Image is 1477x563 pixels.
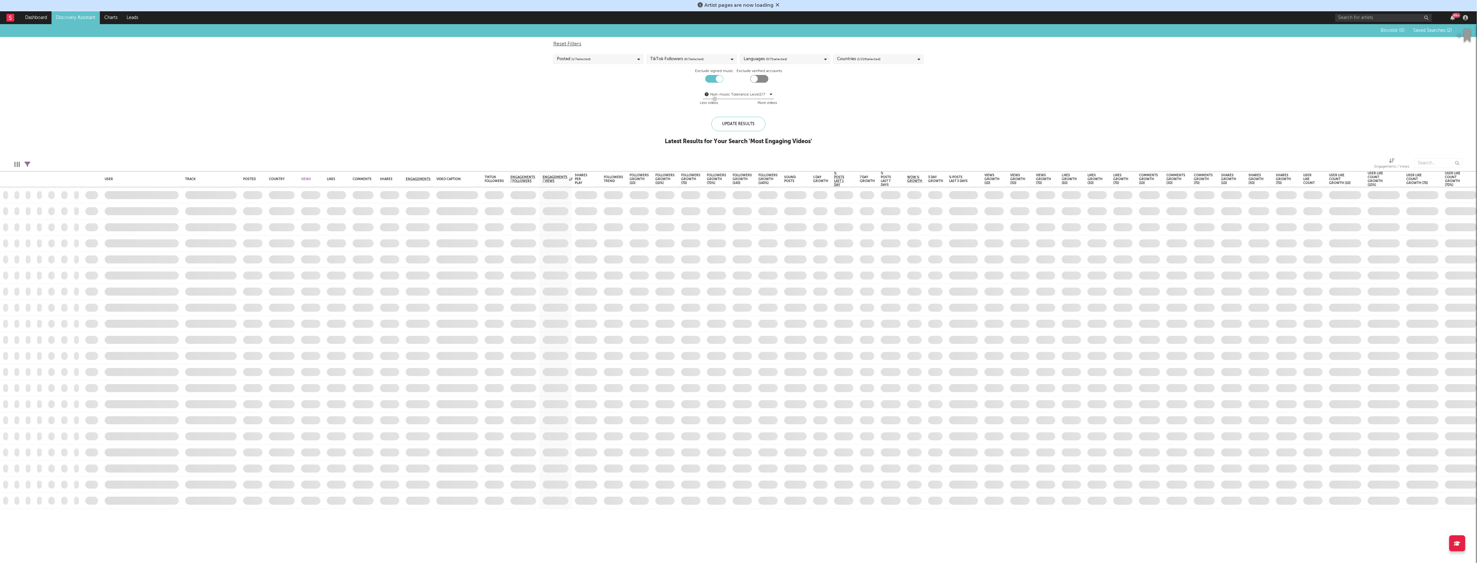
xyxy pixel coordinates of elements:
[1453,13,1461,18] div: 99 +
[485,175,504,183] div: TikTok Followers
[1139,173,1158,185] div: Comments Growth (1d)
[700,99,718,107] div: Less videos
[949,175,968,183] div: % Posts Last 3 Days
[665,138,812,145] div: Latest Results for Your Search ' Most Engaging Videos '
[1335,14,1432,22] input: Search for artists
[327,177,337,181] div: Likes
[1412,28,1452,33] button: Saved Searches (2)
[928,175,943,183] div: 3 Day Growth
[1113,173,1129,185] div: Likes Growth (7d)
[704,3,774,8] span: Artist pages are now loading
[436,177,469,181] div: Video Caption
[1088,173,1103,185] div: Likes Growth (3d)
[711,117,766,131] div: Update Results
[985,173,1000,185] div: Views Growth (1d)
[758,99,777,107] div: More videos
[557,55,591,63] div: Posted
[1381,28,1405,33] span: Blocklist
[1276,173,1291,185] div: Shares Growth (7d)
[710,91,768,98] div: Non-music Tolerance: Level 2 / 7
[1167,173,1186,185] div: Comments Growth (3d)
[1375,155,1410,174] div: Engagements / Views
[1399,28,1405,33] span: ( 0 )
[860,175,875,183] div: 7 Day Growth
[269,177,291,181] div: Country
[1194,173,1213,185] div: Comments Growth (7d)
[758,173,778,185] div: Followers Growth (14d%)
[1303,173,1315,185] div: User Like Count
[122,11,143,24] a: Leads
[105,177,176,181] div: User
[14,155,20,174] div: Edit Columns
[543,175,567,183] span: Engagements / Views
[733,173,752,185] div: Followers Growth (14d)
[784,175,797,183] div: Sound Posts
[1406,173,1429,185] div: User Like Count Growth (7d)
[24,155,30,174] div: Filters(1 filter active)
[1010,173,1025,185] div: Views Growth (3d)
[1062,173,1077,185] div: Likes Growth (1d)
[1451,15,1455,20] button: 99+
[380,177,393,181] div: Shares
[1329,173,1352,185] div: User Like Count Growth (1d)
[834,171,844,187] span: % Posts Last 1 Day
[604,175,623,183] div: Followers Trend
[881,171,891,187] div: % Posts Last 7 Days
[301,177,311,181] div: Views
[655,173,675,185] div: Followers Growth (1d%)
[185,177,233,181] div: Track
[243,177,259,181] div: Posted
[1221,173,1236,185] div: Shares Growth (1d)
[571,55,591,63] span: ( 1 / 7 selected)
[510,175,535,183] span: Engagements / Followers
[406,177,431,181] span: Engagements
[1415,158,1463,168] input: Search...
[1368,171,1390,187] div: User Like Count Growth (1d%)
[1036,173,1051,185] div: Views Growth (7d)
[650,55,704,63] div: TikTok Followers
[813,175,828,183] div: 1 Day Growth
[1249,173,1264,185] div: Shares Growth (3d)
[766,55,787,63] span: ( 0 / 71 selected)
[353,177,372,181] div: Comments
[1447,28,1452,33] span: ( 2 )
[857,55,881,63] span: ( 1 / 226 selected)
[837,55,881,63] div: Countries
[737,67,782,75] label: Exclude verified accounts
[695,67,733,75] label: Exclude signed music
[21,11,52,24] a: Dashboard
[776,3,779,8] span: Dismiss
[553,40,924,48] div: Reset Filters
[630,173,649,185] div: Followers Growth (1d)
[907,175,922,183] span: WoW % Growth
[1445,171,1468,187] div: User Like Count Growth (7d%)
[100,11,122,24] a: Charts
[681,173,700,185] div: Followers Growth (7d)
[707,173,726,185] div: Followers Growth (7d%)
[1375,163,1410,171] div: Engagements / Views
[575,173,588,185] div: Shares Per Play
[52,11,100,24] a: Discovery Assistant
[744,55,787,63] div: Languages
[684,55,704,63] span: ( 6 / 7 selected)
[1414,28,1452,33] span: Saved Searches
